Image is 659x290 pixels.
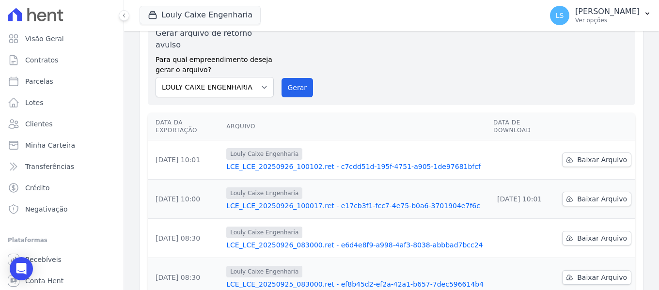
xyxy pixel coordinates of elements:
[556,12,564,19] span: LS
[25,98,44,107] span: Lotes
[562,270,631,285] a: Baixar Arquivo
[25,119,52,129] span: Clientes
[562,231,631,245] a: Baixar Arquivo
[4,250,120,269] a: Recebíveis
[156,28,274,51] label: Gerar arquivo de retorno avulso
[562,192,631,206] a: Baixar Arquivo
[226,201,486,211] a: LCE_LCE_20250926_100017.ret - e17cb3f1-fcc7-4e75-b0a6-3701904e7f6c
[148,140,222,180] td: [DATE] 10:01
[4,157,120,176] a: Transferências
[25,204,68,214] span: Negativação
[577,233,627,243] span: Baixar Arquivo
[226,279,486,289] a: LCE_LCE_20250925_083000.ret - ef8b45d2-ef2a-42a1-b657-7dec596614b4
[575,16,640,24] p: Ver opções
[542,2,659,29] button: LS [PERSON_NAME] Ver opções
[4,50,120,70] a: Contratos
[10,257,33,280] div: Open Intercom Messenger
[4,72,120,91] a: Parcelas
[4,29,120,48] a: Visão Geral
[226,148,302,160] span: Louly Caixe Engenharia
[4,199,120,219] a: Negativação
[222,113,489,140] th: Arquivo
[226,187,302,199] span: Louly Caixe Engenharia
[489,113,558,140] th: Data de Download
[25,183,50,193] span: Crédito
[8,234,116,246] div: Plataformas
[148,113,222,140] th: Data da Exportação
[148,180,222,219] td: [DATE] 10:00
[25,34,64,44] span: Visão Geral
[575,7,640,16] p: [PERSON_NAME]
[226,162,486,171] a: LCE_LCE_20250926_100102.ret - c7cdd51d-195f-4751-a905-1de97681bfcf
[140,6,261,24] button: Louly Caixe Engenharia
[25,162,74,171] span: Transferências
[282,78,314,97] button: Gerar
[577,194,627,204] span: Baixar Arquivo
[4,93,120,112] a: Lotes
[577,273,627,282] span: Baixar Arquivo
[4,178,120,198] a: Crédito
[25,276,63,286] span: Conta Hent
[25,255,62,264] span: Recebíveis
[25,76,53,86] span: Parcelas
[489,180,558,219] td: [DATE] 10:01
[4,136,120,155] a: Minha Carteira
[577,155,627,165] span: Baixar Arquivo
[148,219,222,258] td: [DATE] 08:30
[25,55,58,65] span: Contratos
[4,114,120,134] a: Clientes
[562,153,631,167] a: Baixar Arquivo
[226,266,302,277] span: Louly Caixe Engenharia
[25,140,75,150] span: Minha Carteira
[226,227,302,238] span: Louly Caixe Engenharia
[226,240,486,250] a: LCE_LCE_20250926_083000.ret - e6d4e8f9-a998-4af3-8038-abbbad7bcc24
[156,51,274,75] label: Para qual empreendimento deseja gerar o arquivo?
